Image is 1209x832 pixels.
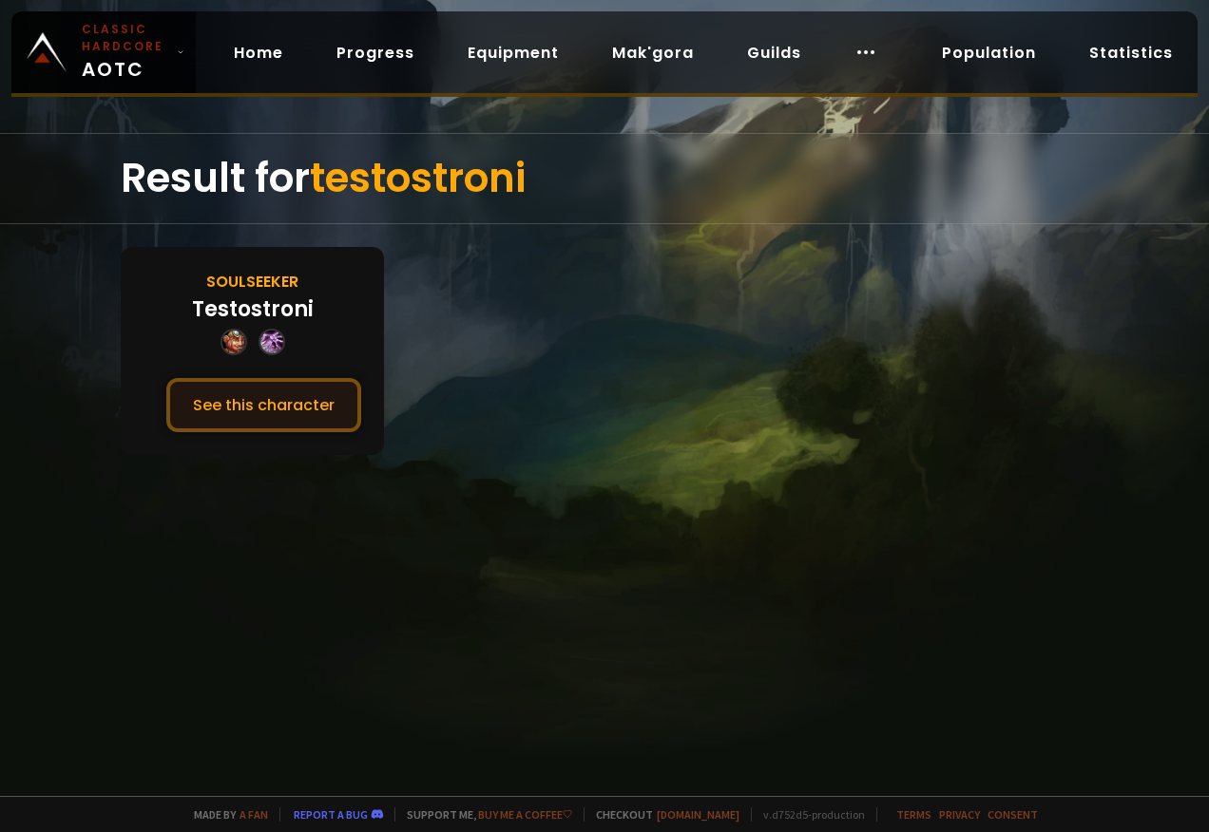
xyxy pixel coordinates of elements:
a: [DOMAIN_NAME] [657,807,739,822]
span: AOTC [82,21,169,84]
small: Classic Hardcore [82,21,169,55]
a: Buy me a coffee [478,807,572,822]
a: a fan [240,807,268,822]
button: See this character [166,378,361,432]
a: Terms [896,807,931,822]
a: Classic HardcoreAOTC [11,11,196,93]
a: Consent [988,807,1038,822]
span: Support me, [394,807,572,822]
a: Statistics [1074,33,1188,72]
a: Population [927,33,1051,72]
span: v. d752d5 - production [751,807,865,822]
a: Home [219,33,298,72]
div: Soulseeker [206,270,298,293]
a: Privacy [939,807,980,822]
a: Equipment [452,33,574,72]
a: Mak'gora [597,33,709,72]
a: Report a bug [294,807,368,822]
a: Guilds [732,33,816,72]
span: Checkout [584,807,739,822]
div: Testostroni [192,293,314,325]
span: testostroni [310,150,526,206]
a: Progress [321,33,430,72]
span: Made by [182,807,268,822]
div: Result for [121,134,1088,223]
